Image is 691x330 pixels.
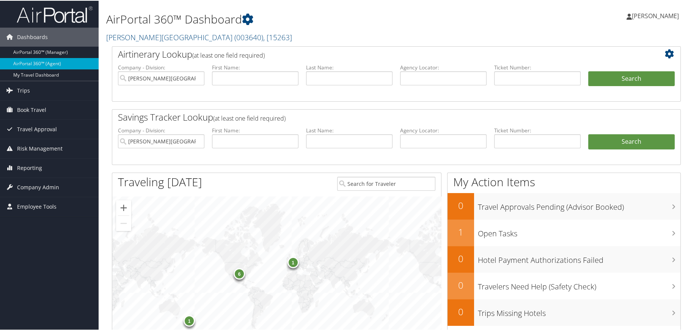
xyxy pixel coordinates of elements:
h2: 1 [448,225,474,238]
h3: Travel Approvals Pending (Advisor Booked) [478,197,680,212]
div: 1 [287,256,299,267]
a: [PERSON_NAME] [627,4,686,27]
h1: My Action Items [448,173,680,189]
span: Dashboards [17,27,48,46]
h3: Trips Missing Hotels [478,303,680,318]
a: 0Trips Missing Hotels [448,299,680,325]
h2: Savings Tracker Lookup [118,110,627,123]
span: ( 003640 ) [234,31,263,42]
h2: Airtinerary Lookup [118,47,627,60]
a: 0Hotel Payment Authorizations Failed [448,245,680,272]
button: Zoom out [116,215,131,230]
div: 1 [184,314,195,326]
h1: Traveling [DATE] [118,173,202,189]
input: search accounts [118,134,204,148]
h3: Open Tasks [478,224,680,238]
a: [PERSON_NAME][GEOGRAPHIC_DATA] [106,31,292,42]
button: Search [588,71,675,86]
span: (at least one field required) [213,113,286,122]
span: Employee Tools [17,196,57,215]
label: Company - Division: [118,63,204,71]
span: Travel Approval [17,119,57,138]
label: First Name: [212,63,298,71]
h3: Hotel Payment Authorizations Failed [478,250,680,265]
span: Company Admin [17,177,59,196]
h2: 0 [448,305,474,317]
a: 0Travelers Need Help (Safety Check) [448,272,680,299]
label: Last Name: [306,126,393,134]
button: Zoom in [116,200,131,215]
span: Risk Management [17,138,63,157]
label: Company - Division: [118,126,204,134]
span: [PERSON_NAME] [632,11,679,19]
label: Last Name: [306,63,393,71]
img: airportal-logo.png [17,5,93,23]
span: Trips [17,80,30,99]
h1: AirPortal 360™ Dashboard [106,11,493,27]
a: 0Travel Approvals Pending (Advisor Booked) [448,192,680,219]
label: Ticket Number: [494,63,581,71]
h2: 0 [448,251,474,264]
label: Ticket Number: [494,126,581,134]
label: First Name: [212,126,298,134]
a: Search [588,134,675,149]
label: Agency Locator: [400,126,487,134]
div: 6 [234,267,245,279]
h2: 0 [448,278,474,291]
span: Book Travel [17,100,46,119]
h3: Travelers Need Help (Safety Check) [478,277,680,291]
span: (at least one field required) [192,50,265,59]
h2: 0 [448,198,474,211]
label: Agency Locator: [400,63,487,71]
a: 1Open Tasks [448,219,680,245]
input: Search for Traveler [337,176,435,190]
span: , [ 15263 ] [263,31,292,42]
span: Reporting [17,158,42,177]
